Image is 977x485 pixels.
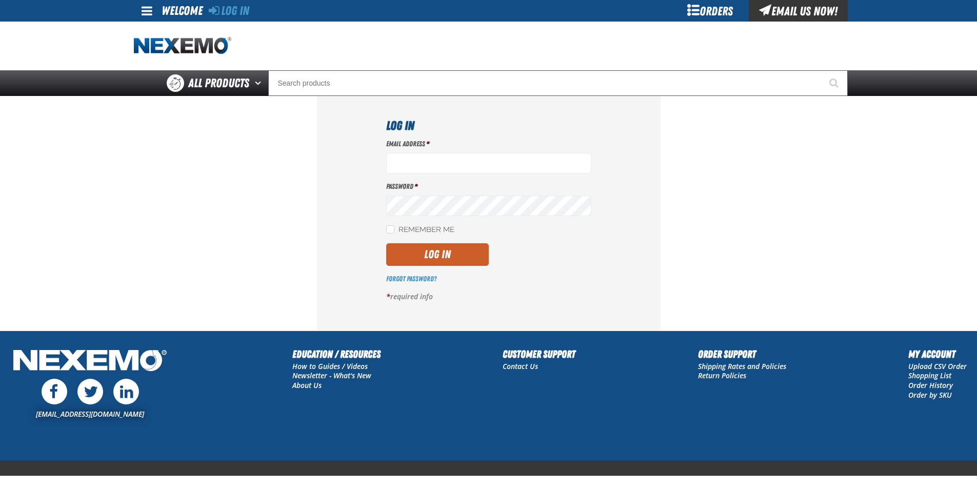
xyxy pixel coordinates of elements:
[698,361,786,371] a: Shipping Rates and Policies
[292,361,368,371] a: How to Guides / Videos
[251,70,268,96] button: Open All Products pages
[386,139,591,149] label: Email Address
[134,37,231,55] img: Nexemo logo
[386,292,591,302] p: required info
[10,346,170,377] img: Nexemo Logo
[386,182,591,191] label: Password
[292,380,322,390] a: About Us
[386,275,436,283] a: Forgot Password?
[268,70,848,96] input: Search
[698,371,746,380] a: Return Policies
[386,225,454,235] label: Remember Me
[908,380,953,390] a: Order History
[908,361,967,371] a: Upload CSV Order
[188,74,249,92] span: All Products
[386,225,394,234] input: Remember Me
[134,37,231,55] a: Home
[292,371,371,380] a: Newsletter - What's New
[209,4,249,18] a: Log In
[908,346,967,362] h2: My Account
[822,70,848,96] button: Start Searching
[908,371,951,380] a: Shopping List
[503,346,575,362] h2: Customer Support
[292,346,381,362] h2: Education / Resources
[36,409,144,419] a: [EMAIL_ADDRESS][DOMAIN_NAME]
[908,390,952,400] a: Order by SKU
[503,361,538,371] a: Contact Us
[386,117,591,135] h1: Log In
[386,243,489,266] button: Log In
[698,346,786,362] h2: Order Support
